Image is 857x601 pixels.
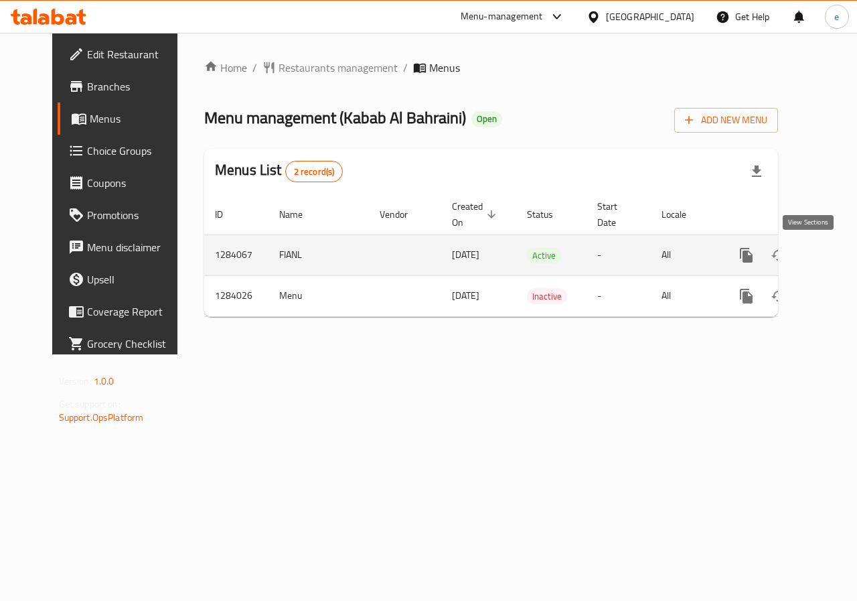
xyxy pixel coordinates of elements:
span: Get support on: [59,395,121,413]
a: Branches [58,70,196,103]
span: Locale [661,206,704,222]
div: Menu-management [461,9,543,25]
button: Add New Menu [674,108,778,133]
span: Status [527,206,570,222]
a: Support.OpsPlatform [59,409,144,426]
span: Active [527,248,561,263]
button: more [730,239,763,271]
a: Promotions [58,199,196,231]
span: Grocery Checklist [87,336,185,352]
a: Coupons [58,167,196,199]
span: Version: [59,373,92,390]
a: Grocery Checklist [58,328,196,360]
div: Open [471,111,502,127]
a: Home [204,60,247,76]
a: Coverage Report [58,295,196,328]
span: [DATE] [452,246,479,263]
a: Choice Groups [58,135,196,167]
span: ID [215,206,240,222]
div: Inactive [527,288,567,304]
td: All [651,235,720,275]
td: FIANL [268,235,369,275]
td: 1284026 [204,275,268,316]
span: e [834,9,839,24]
li: / [252,60,257,76]
div: Active [527,247,561,263]
a: Upsell [58,263,196,295]
td: - [587,275,651,316]
span: Menus [90,111,185,127]
span: Restaurants management [279,60,398,76]
span: Name [279,206,320,222]
span: Branches [87,78,185,94]
div: Export file [741,155,773,188]
span: Menus [429,60,460,76]
td: Menu [268,275,369,316]
span: Menu disclaimer [87,239,185,255]
span: Choice Groups [87,143,185,159]
span: Coverage Report [87,304,185,320]
span: Inactive [527,289,567,304]
td: 1284067 [204,235,268,275]
a: Edit Restaurant [58,38,196,70]
span: Add New Menu [685,112,767,129]
button: more [730,280,763,312]
a: Menu disclaimer [58,231,196,263]
span: 1.0.0 [94,373,114,390]
span: Start Date [597,198,635,230]
span: Edit Restaurant [87,46,185,62]
td: All [651,275,720,316]
span: Open [471,113,502,125]
span: Upsell [87,271,185,287]
li: / [403,60,408,76]
span: [DATE] [452,287,479,304]
a: Menus [58,103,196,135]
span: Coupons [87,175,185,191]
td: - [587,235,651,275]
span: Menu management ( Kabab Al Bahraini ) [204,103,466,133]
span: Created On [452,198,500,230]
button: Change Status [763,239,795,271]
a: Restaurants management [262,60,398,76]
span: Promotions [87,207,185,223]
h2: Menus List [215,160,343,182]
nav: breadcrumb [204,60,778,76]
div: Total records count [285,161,343,182]
div: [GEOGRAPHIC_DATA] [606,9,694,24]
button: Change Status [763,280,795,312]
span: Vendor [380,206,425,222]
span: 2 record(s) [286,165,343,178]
